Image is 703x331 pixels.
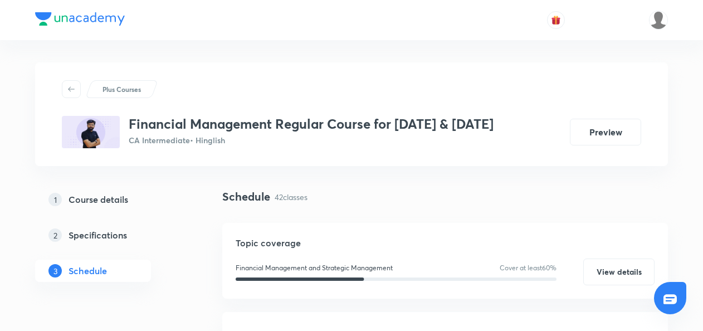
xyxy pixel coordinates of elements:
[649,11,668,30] img: adnan
[570,119,641,145] button: Preview
[500,263,556,273] p: Cover at least 60 %
[48,264,62,278] p: 3
[129,134,494,146] p: CA Intermediate • Hinglish
[551,15,561,25] img: avatar
[102,84,141,94] p: Plus Courses
[129,116,494,132] h3: Financial Management Regular Course for [DATE] & [DATE]
[547,11,565,29] button: avatar
[69,193,128,206] h5: Course details
[236,263,393,273] p: Financial Management and Strategic Management
[35,224,187,246] a: 2Specifications
[48,193,62,206] p: 1
[222,188,270,205] h4: Schedule
[583,259,655,285] button: View details
[275,191,307,203] p: 42 classes
[48,228,62,242] p: 2
[236,236,655,250] h5: Topic coverage
[35,12,125,26] img: Company Logo
[69,264,107,278] h5: Schedule
[62,116,120,148] img: BADD264C-4CD8-46FB-9443-E903335F4D38_plus.png
[35,188,187,211] a: 1Course details
[35,12,125,28] a: Company Logo
[69,228,127,242] h5: Specifications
